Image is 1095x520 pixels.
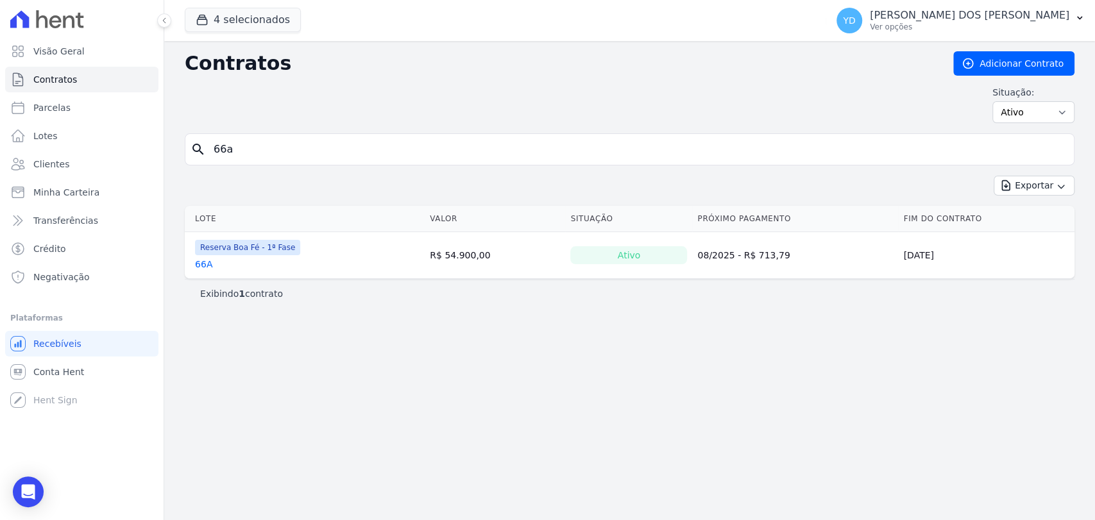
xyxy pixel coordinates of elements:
td: [DATE] [898,232,1074,279]
i: search [191,142,206,157]
span: Contratos [33,73,77,86]
input: Buscar por nome do lote [206,137,1069,162]
span: Parcelas [33,101,71,114]
span: Clientes [33,158,69,171]
a: Lotes [5,123,158,149]
a: Adicionar Contrato [953,51,1074,76]
th: Próximo Pagamento [692,206,898,232]
a: Negativação [5,264,158,290]
a: Recebíveis [5,331,158,356]
span: Reserva Boa Fé - 1ª Fase [195,240,300,255]
label: Situação: [992,86,1074,99]
div: Plataformas [10,310,153,326]
span: Lotes [33,130,58,142]
a: Transferências [5,208,158,233]
span: Crédito [33,242,66,255]
a: Minha Carteira [5,180,158,205]
span: Minha Carteira [33,186,99,199]
span: Visão Geral [33,45,85,58]
button: 4 selecionados [185,8,301,32]
a: Contratos [5,67,158,92]
button: YD [PERSON_NAME] DOS [PERSON_NAME] Ver opções [826,3,1095,38]
a: Visão Geral [5,38,158,64]
span: Recebíveis [33,337,81,350]
button: Exportar [994,176,1074,196]
a: Conta Hent [5,359,158,385]
div: Open Intercom Messenger [13,476,44,507]
p: [PERSON_NAME] DOS [PERSON_NAME] [870,9,1069,22]
span: Conta Hent [33,365,84,378]
span: Transferências [33,214,98,227]
a: 08/2025 - R$ 713,79 [697,250,790,260]
td: R$ 54.900,00 [425,232,565,279]
div: Ativo [570,246,687,264]
h2: Contratos [185,52,933,75]
span: YD [843,16,855,25]
a: 66A [195,258,212,271]
a: Clientes [5,151,158,177]
p: Ver opções [870,22,1069,32]
th: Lote [185,206,425,232]
span: Negativação [33,271,90,283]
p: Exibindo contrato [200,287,283,300]
th: Valor [425,206,565,232]
th: Situação [565,206,692,232]
a: Crédito [5,236,158,262]
b: 1 [239,289,245,299]
th: Fim do Contrato [898,206,1074,232]
a: Parcelas [5,95,158,121]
